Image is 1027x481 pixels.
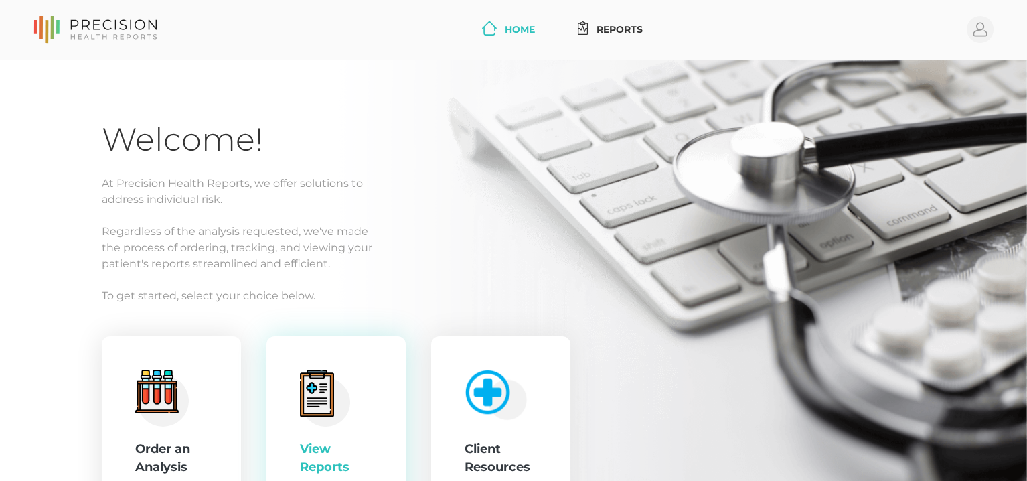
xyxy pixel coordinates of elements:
[102,288,925,304] p: To get started, select your choice below.
[102,176,925,208] p: At Precision Health Reports, we offer solutions to address individual risk.
[477,17,540,42] a: Home
[572,17,648,42] a: Reports
[102,120,925,159] h1: Welcome!
[459,364,528,421] img: client-resource.c5a3b187.png
[300,440,372,476] div: View Reports
[465,440,537,476] div: Client Resources
[102,224,925,272] p: Regardless of the analysis requested, we've made the process of ordering, tracking, and viewing y...
[135,440,208,476] div: Order an Analysis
